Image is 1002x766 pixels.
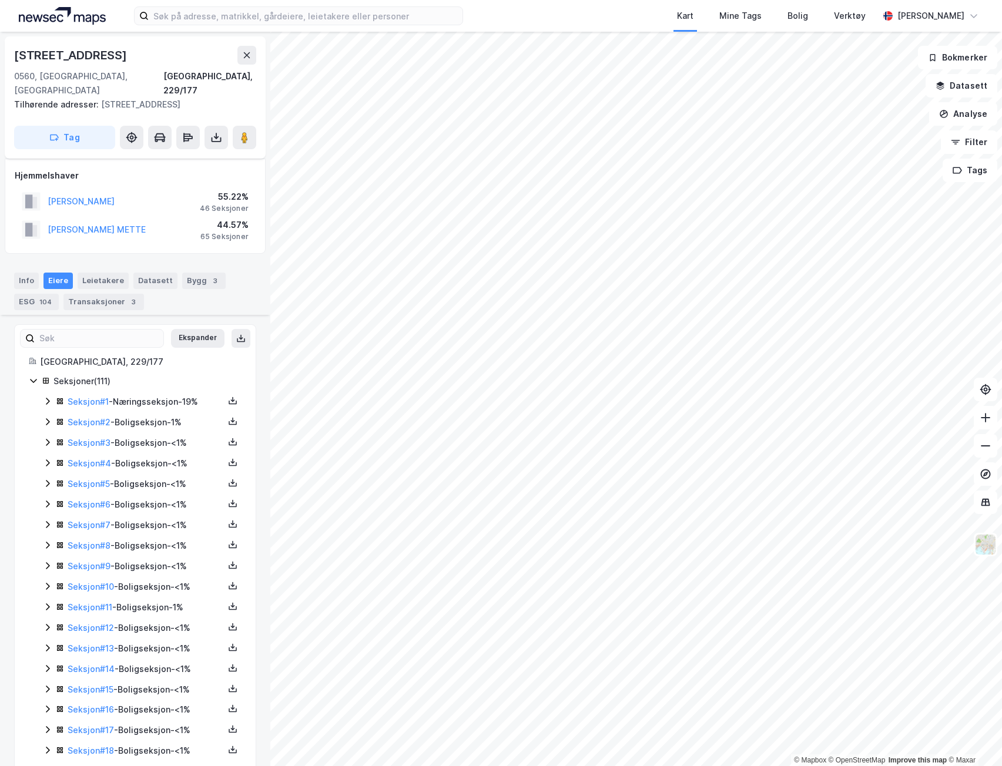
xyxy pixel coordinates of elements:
a: Seksjon#1 [68,397,109,406]
a: Seksjon#7 [68,520,110,530]
div: - Boligseksjon - <1% [68,580,224,594]
div: - Boligseksjon - 1% [68,415,224,429]
div: [STREET_ADDRESS] [14,46,129,65]
a: Seksjon#17 [68,725,114,735]
div: [PERSON_NAME] [897,9,964,23]
div: - Boligseksjon - <1% [68,703,224,717]
div: - Boligseksjon - <1% [68,477,224,491]
button: Ekspander [171,329,224,348]
div: Eiere [43,273,73,289]
div: Kart [677,9,693,23]
a: Seksjon#10 [68,582,114,592]
a: OpenStreetMap [829,756,886,764]
div: Verktøy [834,9,866,23]
button: Analyse [929,102,997,126]
div: [STREET_ADDRESS] [14,98,247,112]
div: Mine Tags [719,9,762,23]
button: Datasett [926,74,997,98]
div: - Boligseksjon - <1% [68,621,224,635]
a: Seksjon#2 [68,417,110,427]
div: - Boligseksjon - <1% [68,723,224,737]
div: [GEOGRAPHIC_DATA], 229/177 [40,355,242,369]
div: - Boligseksjon - <1% [68,662,224,676]
a: Seksjon#14 [68,664,115,674]
div: Leietakere [78,273,129,289]
div: 0560, [GEOGRAPHIC_DATA], [GEOGRAPHIC_DATA] [14,69,163,98]
img: logo.a4113a55bc3d86da70a041830d287a7e.svg [19,7,106,25]
a: Seksjon#6 [68,499,110,509]
div: Bygg [182,273,226,289]
div: 104 [37,296,54,308]
div: 46 Seksjoner [200,204,249,213]
a: Seksjon#5 [68,479,110,489]
div: - Boligseksjon - 1% [68,600,224,614]
div: Kontrollprogram for chat [943,710,1002,766]
img: Z [974,533,997,556]
div: Datasett [133,273,177,289]
div: - Boligseksjon - <1% [68,456,224,471]
a: Seksjon#4 [68,458,111,468]
div: Seksjoner ( 111 ) [53,374,242,388]
span: Tilhørende adresser: [14,99,101,109]
div: [GEOGRAPHIC_DATA], 229/177 [163,69,256,98]
button: Tags [943,159,997,182]
div: Bolig [787,9,808,23]
div: - Næringsseksjon - 19% [68,395,224,409]
div: Hjemmelshaver [15,169,256,183]
div: - Boligseksjon - <1% [68,683,224,697]
div: - Boligseksjon - <1% [68,518,224,532]
a: Seksjon#3 [68,438,110,448]
a: Seksjon#8 [68,540,110,550]
iframe: Chat Widget [943,710,1002,766]
div: 3 [209,275,221,287]
a: Seksjon#11 [68,602,112,612]
input: Søk på adresse, matrikkel, gårdeiere, leietakere eller personer [149,7,463,25]
button: Filter [941,130,997,154]
a: Seksjon#12 [68,623,114,633]
a: Seksjon#15 [68,684,113,694]
div: Transaksjoner [63,294,144,310]
input: Søk [35,330,163,347]
div: - Boligseksjon - <1% [68,744,224,758]
a: Mapbox [794,756,826,764]
button: Bokmerker [918,46,997,69]
a: Seksjon#18 [68,745,114,755]
div: 65 Seksjoner [200,232,249,241]
div: Info [14,273,39,289]
div: - Boligseksjon - <1% [68,436,224,450]
a: Improve this map [889,756,947,764]
div: - Boligseksjon - <1% [68,498,224,512]
a: Seksjon#9 [68,561,110,571]
a: Seksjon#13 [68,643,114,653]
div: 44.57% [200,218,249,232]
div: - Boligseksjon - <1% [68,559,224,573]
div: 3 [128,296,139,308]
div: - Boligseksjon - <1% [68,641,224,656]
div: ESG [14,294,59,310]
div: 55.22% [200,190,249,204]
button: Tag [14,126,115,149]
div: - Boligseksjon - <1% [68,539,224,553]
a: Seksjon#16 [68,704,114,714]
